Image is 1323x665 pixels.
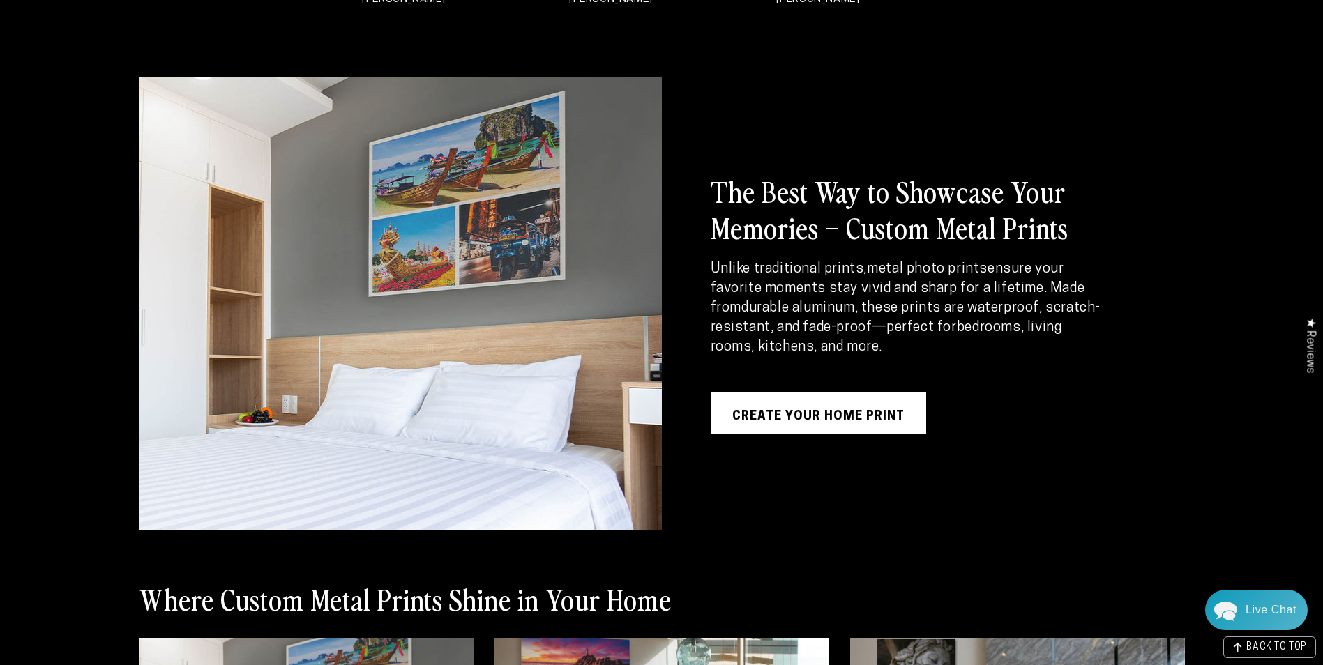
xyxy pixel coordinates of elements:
strong: metal photo prints [867,262,988,276]
p: Unlike traditional prints, ensure your favorite moments stay vivid and sharp for a lifetime. Made... [711,259,1108,357]
h2: The Best Way to Showcase Your Memories – Custom Metal Prints [711,173,1108,245]
div: Click to open Judge.me floating reviews tab [1296,307,1323,384]
div: Contact Us Directly [1246,590,1296,630]
div: Chat widget toggle [1205,590,1308,630]
strong: durable aluminum [741,301,855,315]
img: Custom Thailand travel collage metal print above modern hotel-style bed – premium aluminum photo ... [139,77,662,530]
span: BACK TO TOP [1246,643,1307,652]
h2: Where Custom Metal Prints Shine in Your Home [139,581,672,617]
a: Create Your Home Print [711,392,926,434]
